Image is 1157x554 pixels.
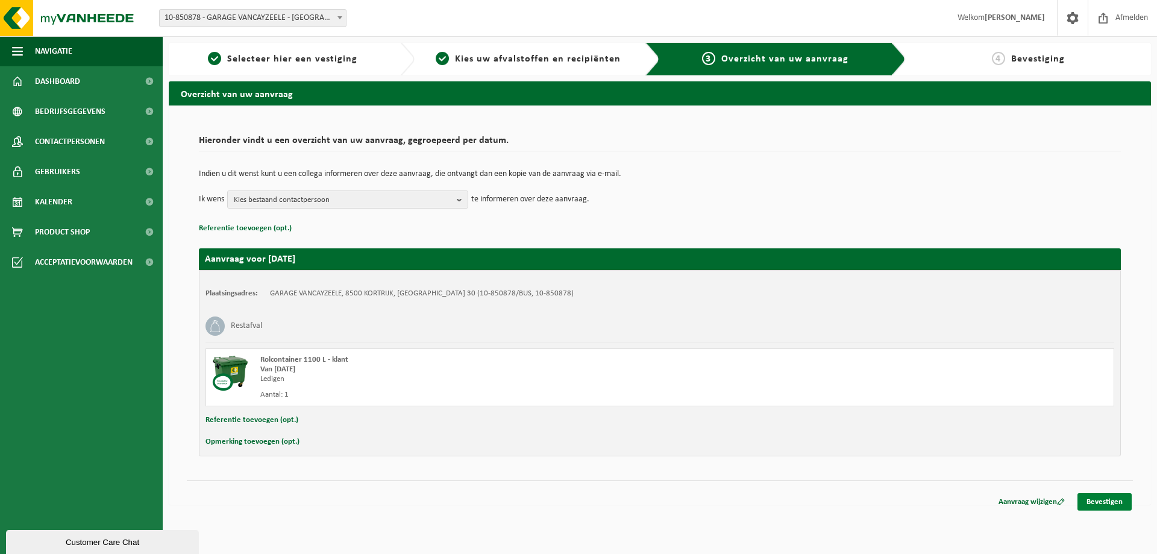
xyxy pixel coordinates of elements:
[421,52,636,66] a: 2Kies uw afvalstoffen en recipiënten
[6,527,201,554] iframe: chat widget
[231,316,262,336] h3: Restafval
[35,36,72,66] span: Navigatie
[1011,54,1065,64] span: Bevestiging
[35,187,72,217] span: Kalender
[205,412,298,428] button: Referentie toevoegen (opt.)
[199,136,1121,152] h2: Hieronder vindt u een overzicht van uw aanvraag, gegroepeerd per datum.
[160,10,346,27] span: 10-850878 - GARAGE VANCAYZEELE - KORTRIJK
[989,493,1074,511] a: Aanvraag wijzigen
[260,356,348,364] span: Rolcontainer 1100 L - klant
[436,52,449,65] span: 2
[721,54,848,64] span: Overzicht van uw aanvraag
[199,221,292,236] button: Referentie toevoegen (opt.)
[205,289,258,297] strong: Plaatsingsadres:
[260,365,295,373] strong: Van [DATE]
[35,247,133,277] span: Acceptatievoorwaarden
[1077,493,1132,511] a: Bevestigen
[35,66,80,96] span: Dashboard
[199,170,1121,178] p: Indien u dit wenst kunt u een collega informeren over deze aanvraag, die ontvangt dan een kopie v...
[455,54,621,64] span: Kies uw afvalstoffen en recipiënten
[35,96,105,127] span: Bedrijfsgegevens
[35,157,80,187] span: Gebruikers
[227,190,468,209] button: Kies bestaand contactpersoon
[702,52,715,65] span: 3
[35,217,90,247] span: Product Shop
[212,355,248,391] img: WB-1100-CU.png
[205,254,295,264] strong: Aanvraag voor [DATE]
[260,390,708,400] div: Aantal: 1
[199,190,224,209] p: Ik wens
[260,374,708,384] div: Ledigen
[208,52,221,65] span: 1
[471,190,589,209] p: te informeren over deze aanvraag.
[270,289,574,298] td: GARAGE VANCAYZEELE, 8500 KORTRIJK, [GEOGRAPHIC_DATA] 30 (10-850878/BUS, 10-850878)
[234,191,452,209] span: Kies bestaand contactpersoon
[35,127,105,157] span: Contactpersonen
[992,52,1005,65] span: 4
[985,13,1045,22] strong: [PERSON_NAME]
[227,54,357,64] span: Selecteer hier een vestiging
[175,52,390,66] a: 1Selecteer hier een vestiging
[159,9,346,27] span: 10-850878 - GARAGE VANCAYZEELE - KORTRIJK
[205,434,299,450] button: Opmerking toevoegen (opt.)
[169,81,1151,105] h2: Overzicht van uw aanvraag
